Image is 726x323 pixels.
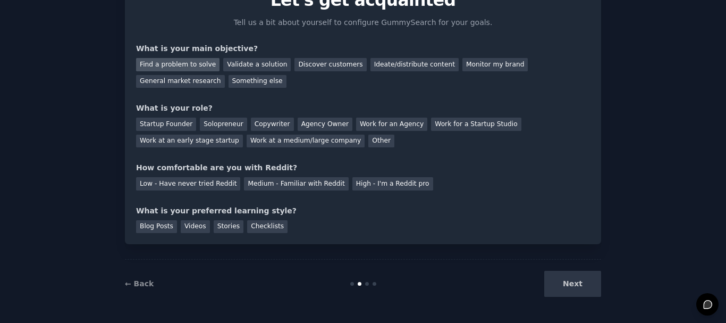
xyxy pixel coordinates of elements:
div: Medium - Familiar with Reddit [244,177,348,191]
div: Agency Owner [298,118,352,131]
div: What is your main objective? [136,43,590,54]
div: Copywriter [251,118,294,131]
div: Ideate/distribute content [370,58,459,71]
div: How comfortable are you with Reddit? [136,162,590,173]
div: Low - Have never tried Reddit [136,177,240,191]
div: Videos [181,220,210,234]
div: Work for a Startup Studio [431,118,521,131]
div: Discover customers [294,58,366,71]
div: Work at a medium/large company [247,135,365,148]
a: ← Back [125,279,154,288]
div: High - I'm a Reddit pro [352,177,433,191]
div: Find a problem to solve [136,58,220,71]
div: Startup Founder [136,118,196,131]
div: Stories [214,220,243,234]
div: Blog Posts [136,220,177,234]
div: Checklists [247,220,288,234]
div: Other [368,135,394,148]
div: Solopreneur [200,118,247,131]
div: Work at an early stage startup [136,135,243,148]
div: What is your role? [136,103,590,114]
div: What is your preferred learning style? [136,205,590,217]
p: Tell us a bit about yourself to configure GummySearch for your goals. [229,17,497,28]
div: Validate a solution [223,58,291,71]
div: Work for an Agency [356,118,427,131]
div: Something else [229,75,286,88]
div: Monitor my brand [462,58,528,71]
div: General market research [136,75,225,88]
